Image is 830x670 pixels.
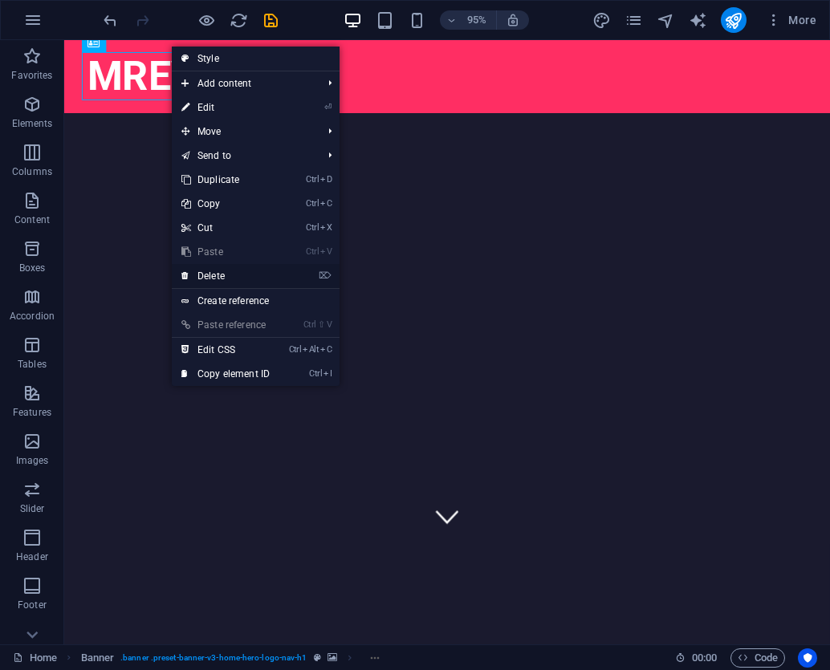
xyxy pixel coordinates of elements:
p: Elements [12,117,53,130]
i: On resize automatically adjust zoom level to fit chosen device. [506,13,520,27]
button: undo [100,10,120,30]
i: Publish [724,11,743,30]
span: 00 00 [692,648,717,668]
button: More [759,7,823,33]
i: V [327,319,332,330]
span: Move [172,120,315,144]
a: Ctrl⇧VPaste reference [172,313,279,337]
p: Features [13,406,51,419]
button: Usercentrics [798,648,817,668]
span: Code [738,648,778,668]
i: Ctrl [303,319,316,330]
i: ⏎ [324,102,332,112]
h6: Session time [675,648,718,668]
p: Columns [12,165,52,178]
a: Create reference [172,289,340,313]
button: publish [721,7,747,33]
i: This element contains a background [328,653,337,662]
i: C [320,198,332,209]
a: ⏎Edit [172,95,279,120]
button: 95% [440,10,497,30]
a: ⌦Delete [172,264,279,288]
i: Design (Ctrl+Alt+Y) [592,11,611,30]
i: I [323,368,332,379]
p: Accordion [10,310,55,323]
p: Header [16,550,48,563]
a: CtrlDDuplicate [172,168,279,192]
button: navigator [657,10,676,30]
i: ⇧ [318,319,325,330]
span: : [703,652,706,664]
button: pages [625,10,644,30]
i: Pages (Ctrl+Alt+S) [625,11,643,30]
i: This element is a customizable preset [314,653,321,662]
p: Favorites [11,69,52,82]
p: Content [14,213,50,226]
i: Reload page [230,11,248,30]
a: Style [172,47,340,71]
i: Save (Ctrl+S) [262,11,280,30]
i: V [320,246,332,257]
h6: 95% [464,10,490,30]
i: D [320,174,332,185]
p: Slider [20,502,45,515]
button: save [261,10,280,30]
i: AI Writer [689,11,707,30]
i: Undo: Delete elements (Ctrl+Z) [101,11,120,30]
span: Click to select. Double-click to edit [81,648,115,668]
p: Tables [18,358,47,371]
p: Footer [18,599,47,611]
a: CtrlAltCEdit CSS [172,338,279,362]
a: Click to cancel selection. Double-click to open Pages [13,648,57,668]
p: Boxes [19,262,46,274]
i: C [320,344,332,355]
p: Images [16,454,49,467]
button: text_generator [689,10,708,30]
span: More [766,12,816,28]
nav: breadcrumb [81,648,388,668]
a: CtrlXCut [172,216,279,240]
a: CtrlVPaste [172,240,279,264]
i: X [320,222,332,233]
i: Ctrl [306,198,319,209]
a: CtrlCCopy [172,192,279,216]
button: Code [730,648,785,668]
a: Send to [172,144,315,168]
button: design [592,10,612,30]
button: reload [229,10,248,30]
button: Click here to leave preview mode and continue editing [197,10,216,30]
span: . banner .preset-banner-v3-home-hero-logo-nav-h1 [120,648,307,668]
i: Navigator [657,11,675,30]
i: Ctrl [289,344,302,355]
i: Alt [303,344,319,355]
span: Add content [172,71,315,95]
a: CtrlICopy element ID [172,362,279,386]
i: ⌦ [319,270,332,281]
i: Ctrl [306,174,319,185]
i: Ctrl [306,246,319,257]
i: Ctrl [306,222,319,233]
i: Ctrl [309,368,322,379]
